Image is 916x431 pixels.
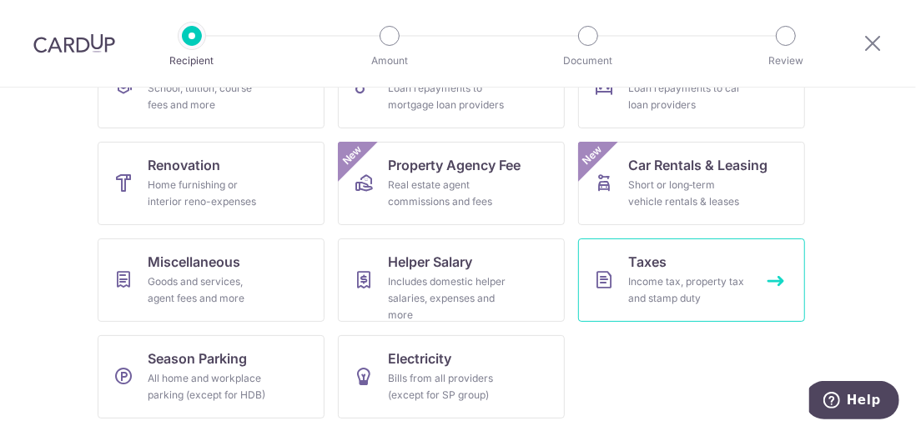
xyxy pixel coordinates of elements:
[33,33,115,53] img: CardUp
[148,348,247,368] span: Season Parking
[328,53,451,69] p: Amount
[148,155,220,175] span: Renovation
[388,155,521,175] span: Property Agency Fee
[388,348,451,368] span: Electricity
[148,273,268,307] div: Goods and services, agent fees and more
[578,238,805,322] a: TaxesIncome tax, property tax and stamp duty
[628,177,748,210] div: Short or long‑term vehicle rentals & leases
[148,252,240,272] span: Miscellaneous
[628,273,748,307] div: Income tax, property tax and stamp duty
[809,381,899,423] iframe: Opens a widget where you can find more information
[724,53,848,69] p: Review
[130,53,254,69] p: Recipient
[388,177,508,210] div: Real estate agent commissions and fees
[388,80,508,113] div: Loan repayments to mortgage loan providers
[148,80,268,113] div: School, tuition, course fees and more
[388,252,472,272] span: Helper Salary
[628,252,667,272] span: Taxes
[338,335,565,418] a: ElectricityBills from all providers (except for SP group)
[388,370,508,403] div: Bills from all providers (except for SP group)
[339,142,366,169] span: New
[388,273,508,323] div: Includes domestic helper salaries, expenses and more
[148,177,268,210] div: Home furnishing or interior reno-expenses
[148,370,268,403] div: All home and workplace parking (except for HDB)
[579,142,606,169] span: New
[526,53,650,69] p: Document
[98,238,325,322] a: MiscellaneousGoods and services, agent fees and more
[338,142,565,225] a: Property Agency FeeReal estate agent commissions and feesNew
[628,155,768,175] span: Car Rentals & Leasing
[338,238,565,322] a: Helper SalaryIncludes domestic helper salaries, expenses and more
[98,335,325,418] a: Season ParkingAll home and workplace parking (except for HDB)
[628,80,748,113] div: Loan repayments to car loan providers
[98,142,325,225] a: RenovationHome furnishing or interior reno-expenses
[578,142,805,225] a: Car Rentals & LeasingShort or long‑term vehicle rentals & leasesNew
